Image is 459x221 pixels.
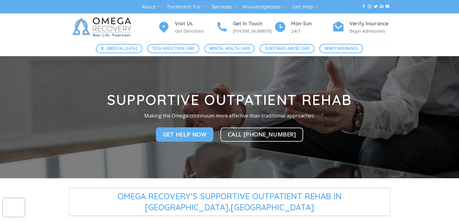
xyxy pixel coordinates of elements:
[220,128,303,142] a: CALL [PHONE_NUMBER]
[216,20,274,35] a: Get In Touch [PHONE_NUMBER]
[212,1,236,13] a: Services
[243,1,285,13] a: Knowledgebase
[175,27,216,34] p: Get Directions
[175,20,216,28] h4: Visit Us
[156,128,214,142] a: Get Help Now
[69,188,390,216] span: Omega Recovery’s Supportive Outpatient Rehab in [GEOGRAPHIC_DATA],[GEOGRAPHIC_DATA]
[204,44,255,53] a: Mental Health Care
[292,1,318,13] a: Get Help
[167,1,205,13] a: Treatment For
[233,20,274,28] h4: Get In Touch
[228,130,296,139] span: CALL [PHONE_NUMBER]
[368,5,371,9] a: Follow on Instagram
[380,5,383,9] a: Send us an email
[158,20,216,35] a: Visit Us Get Directions
[69,13,138,41] img: Omega Recovery
[233,27,274,34] p: [PHONE_NUMBER]
[349,27,390,34] p: Begin Admissions
[96,44,142,53] a: [MEDICAL_DATA]
[362,5,366,9] a: Follow on Facebook
[374,5,378,9] a: Follow on Twitter
[332,20,390,35] a: Verify Insurance Begin Admissions
[107,45,137,51] span: [MEDICAL_DATA]
[89,112,370,120] p: Making the Omega continuum more effective than traditional approaches.
[107,91,352,109] strong: Supportive Outpatient Rehab
[141,1,160,13] a: About
[349,20,390,28] h4: Verify Insurance
[386,5,389,9] a: Follow on YouTube
[147,44,200,53] a: Tech Addiction Care
[291,20,332,28] h4: Mon-Sun
[260,44,314,53] a: Substance Abuse Care
[319,44,363,53] a: Verify Insurance
[209,45,250,51] span: Mental Health Care
[163,130,207,139] span: Get Help Now
[291,27,332,34] p: 24/7
[152,45,194,51] span: Tech Addiction Care
[325,45,358,51] span: Verify Insurance
[265,45,310,51] span: Substance Abuse Care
